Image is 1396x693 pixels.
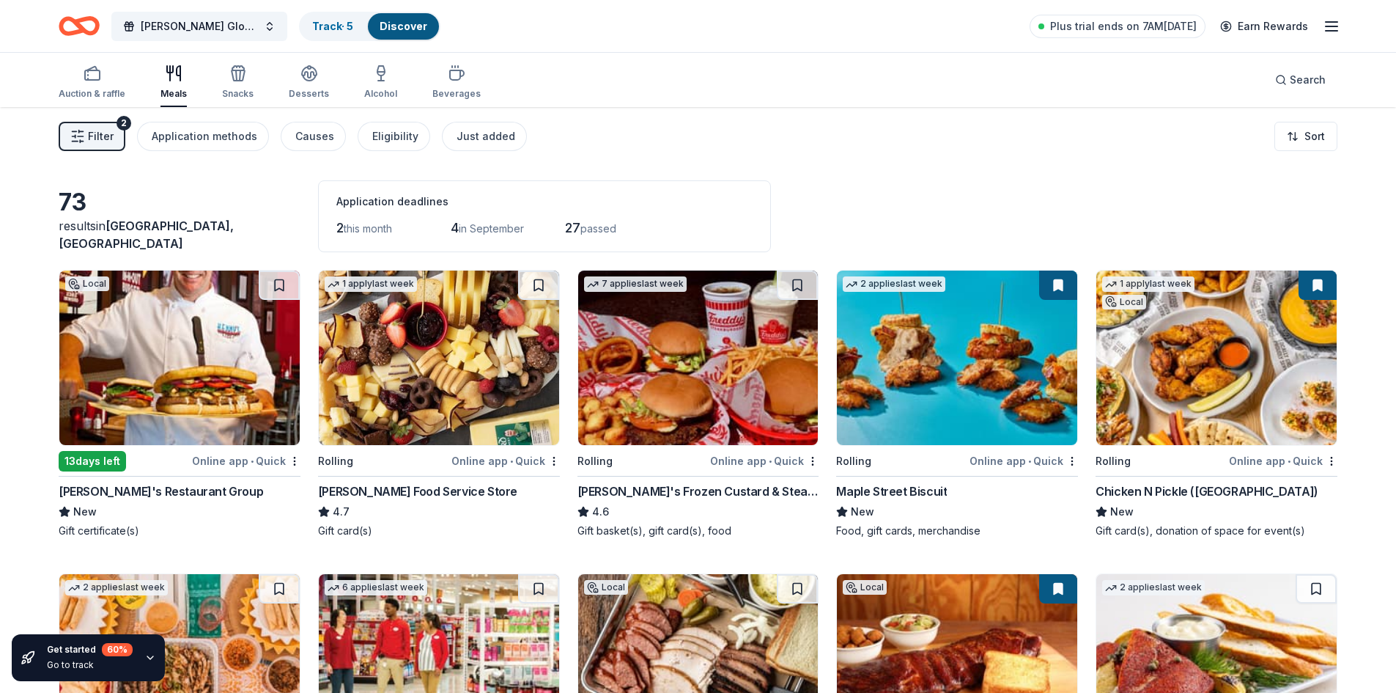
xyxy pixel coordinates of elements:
button: Snacks [222,59,254,107]
div: Application deadlines [336,193,753,210]
div: Beverages [432,88,481,100]
span: [GEOGRAPHIC_DATA], [GEOGRAPHIC_DATA] [59,219,234,251]
div: Online app Quick [1229,452,1337,470]
div: Rolling [836,452,871,470]
div: Get started [47,643,133,656]
div: Go to track [47,659,133,671]
button: Auction & raffle [59,59,125,107]
div: Causes [295,128,334,145]
div: Alcohol [364,88,397,100]
div: 2 applies last week [843,276,945,292]
a: Earn Rewards [1211,13,1317,40]
div: 60 % [102,643,133,656]
button: Beverages [432,59,481,107]
img: Image for Chicken N Pickle (Grand Prairie) [1096,271,1337,445]
span: New [851,503,874,521]
a: Plus trial ends on 7AM[DATE] [1030,15,1205,38]
span: in September [459,222,524,235]
span: 4.7 [333,503,350,521]
a: Discover [380,20,427,32]
span: 4 [451,220,459,235]
span: 4.6 [592,503,609,521]
div: results [59,217,300,252]
span: Sort [1304,128,1325,145]
button: Desserts [289,59,329,107]
div: Food, gift cards, merchandise [836,524,1078,538]
div: 2 applies last week [65,580,168,595]
button: Search [1263,65,1337,95]
div: 6 applies last week [325,580,427,595]
span: passed [580,222,616,235]
div: Local [65,276,109,291]
span: in [59,219,234,251]
div: Rolling [577,452,613,470]
div: Online app Quick [970,452,1078,470]
img: Image for Maple Street Biscuit [837,271,1077,445]
span: 2 [336,220,344,235]
button: Meals [160,59,187,107]
span: • [1028,455,1031,467]
span: [PERSON_NAME] Global Prep Academy at [PERSON_NAME] [141,18,258,35]
div: [PERSON_NAME] Food Service Store [318,483,517,500]
div: Rolling [1096,452,1131,470]
a: Image for Maple Street Biscuit2 applieslast weekRollingOnline app•QuickMaple Street BiscuitNewFoo... [836,270,1078,538]
div: Gift basket(s), gift card(s), food [577,524,819,538]
span: New [73,503,97,521]
div: Local [843,580,887,595]
button: Causes [281,122,346,151]
div: Gift card(s) [318,524,560,538]
div: 1 apply last week [1102,276,1194,292]
a: Track· 5 [312,20,353,32]
div: 13 days left [59,451,126,472]
div: Meals [160,88,187,100]
div: Gift certificate(s) [59,524,300,538]
span: this month [344,222,392,235]
div: 7 applies last week [584,276,687,292]
div: Desserts [289,88,329,100]
div: Auction & raffle [59,88,125,100]
span: • [1288,455,1290,467]
div: Snacks [222,88,254,100]
div: Rolling [318,452,353,470]
div: 73 [59,188,300,217]
div: Eligibility [372,128,418,145]
span: • [510,455,513,467]
div: Online app Quick [451,452,560,470]
div: Gift card(s), donation of space for event(s) [1096,524,1337,538]
button: Eligibility [358,122,430,151]
div: Chicken N Pickle ([GEOGRAPHIC_DATA]) [1096,483,1318,500]
button: Application methods [137,122,269,151]
button: Track· 5Discover [299,12,440,41]
span: • [769,455,772,467]
span: 27 [565,220,580,235]
a: Image for Chicken N Pickle (Grand Prairie)1 applylast weekLocalRollingOnline app•QuickChicken N P... [1096,270,1337,538]
a: Home [59,9,100,43]
div: 2 [117,116,131,131]
img: Image for Freddy's Frozen Custard & Steakburgers [578,271,819,445]
img: Image for Kenny's Restaurant Group [59,271,300,445]
button: Filter2 [59,122,125,151]
button: Alcohol [364,59,397,107]
div: [PERSON_NAME]'s Restaurant Group [59,483,263,500]
div: Maple Street Biscuit [836,483,947,500]
span: Filter [88,128,114,145]
div: 1 apply last week [325,276,417,292]
div: Local [584,580,628,595]
span: • [251,455,254,467]
div: Application methods [152,128,257,145]
button: Sort [1274,122,1337,151]
span: Search [1290,71,1326,89]
div: Online app Quick [192,452,300,470]
img: Image for Gordon Food Service Store [319,271,559,445]
div: Just added [457,128,515,145]
button: [PERSON_NAME] Global Prep Academy at [PERSON_NAME] [111,12,287,41]
div: Local [1102,295,1146,309]
a: Image for Gordon Food Service Store1 applylast weekRollingOnline app•Quick[PERSON_NAME] Food Serv... [318,270,560,538]
div: 2 applies last week [1102,580,1205,595]
div: Online app Quick [710,452,819,470]
a: Image for Kenny's Restaurant GroupLocal13days leftOnline app•Quick[PERSON_NAME]'s Restaurant Grou... [59,270,300,538]
button: Just added [442,122,527,151]
span: New [1110,503,1134,521]
span: Plus trial ends on 7AM[DATE] [1050,18,1197,35]
a: Image for Freddy's Frozen Custard & Steakburgers7 applieslast weekRollingOnline app•Quick[PERSON_... [577,270,819,538]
